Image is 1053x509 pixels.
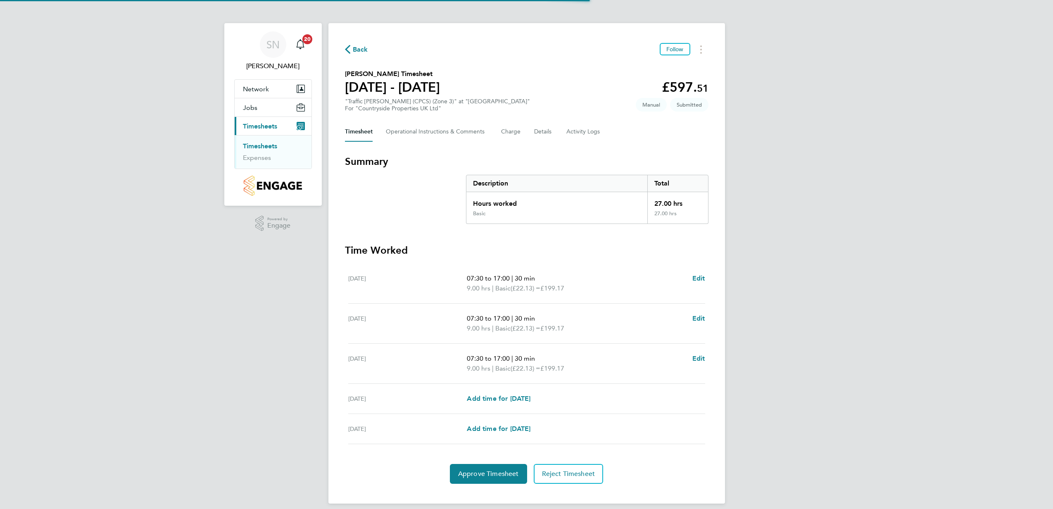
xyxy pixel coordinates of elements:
span: 30 min [515,354,535,362]
div: For "Countryside Properties UK Ltd" [345,105,530,112]
a: Add time for [DATE] [467,394,530,404]
img: countryside-properties-logo-retina.png [244,176,302,196]
span: (£22.13) = [511,284,540,292]
button: Timesheets Menu [694,43,708,56]
span: Basic [495,323,511,333]
a: Timesheets [243,142,277,150]
span: 30 min [515,274,535,282]
h3: Time Worked [345,244,708,257]
button: Network [235,80,311,98]
div: [DATE] [348,314,467,333]
button: Approve Timesheet [450,464,527,484]
span: Add time for [DATE] [467,425,530,433]
button: Activity Logs [566,122,601,142]
span: Back [353,45,368,55]
span: Engage [267,222,290,229]
a: SN[PERSON_NAME] [234,31,312,71]
span: 20 [302,34,312,44]
h2: [PERSON_NAME] Timesheet [345,69,440,79]
a: 20 [292,31,309,58]
button: Timesheets [235,117,311,135]
span: | [492,364,494,372]
span: 9.00 hrs [467,284,490,292]
a: Edit [692,314,705,323]
span: | [511,274,513,282]
span: | [492,324,494,332]
h1: [DATE] - [DATE] [345,79,440,95]
h3: Summary [345,155,708,168]
span: 9.00 hrs [467,324,490,332]
div: Basic [473,210,485,217]
span: Add time for [DATE] [467,395,530,402]
span: 07:30 to 17:00 [467,354,510,362]
div: [DATE] [348,274,467,293]
span: Edit [692,354,705,362]
span: Approve Timesheet [458,470,519,478]
span: (£22.13) = [511,324,540,332]
div: [DATE] [348,424,467,434]
span: Follow [666,45,684,53]
span: 30 min [515,314,535,322]
span: Network [243,85,269,93]
span: Reject Timesheet [542,470,595,478]
nav: Main navigation [224,23,322,206]
button: Timesheet [345,122,373,142]
span: (£22.13) = [511,364,540,372]
a: Add time for [DATE] [467,424,530,434]
span: This timesheet is Submitted. [670,98,708,112]
span: £199.17 [540,324,564,332]
div: Description [466,175,648,192]
app-decimal: £597. [662,79,708,95]
a: Powered byEngage [255,216,290,231]
span: 07:30 to 17:00 [467,314,510,322]
span: Timesheets [243,122,277,130]
span: Edit [692,314,705,322]
span: This timesheet was manually created. [636,98,667,112]
span: | [492,284,494,292]
div: Summary [466,175,708,224]
a: Edit [692,354,705,364]
span: Stephen Nottage [234,61,312,71]
span: Jobs [243,104,257,112]
span: £199.17 [540,284,564,292]
div: [DATE] [348,394,467,404]
span: Basic [495,364,511,373]
section: Timesheet [345,155,708,484]
span: £199.17 [540,364,564,372]
span: 9.00 hrs [467,364,490,372]
div: 27.00 hrs [647,210,708,224]
button: Operational Instructions & Comments [386,122,488,142]
div: [DATE] [348,354,467,373]
button: Jobs [235,98,311,117]
span: Powered by [267,216,290,223]
div: Timesheets [235,135,311,169]
span: Basic [495,283,511,293]
button: Reject Timesheet [534,464,604,484]
button: Follow [660,43,690,55]
a: Go to home page [234,176,312,196]
div: 27.00 hrs [647,192,708,210]
span: | [511,314,513,322]
div: Hours worked [466,192,648,210]
button: Details [534,122,553,142]
span: SN [266,39,280,50]
span: | [511,354,513,362]
button: Charge [501,122,521,142]
span: 07:30 to 17:00 [467,274,510,282]
div: "Traffic [PERSON_NAME] (CPCS) (Zone 3)" at "[GEOGRAPHIC_DATA]" [345,98,530,112]
span: 51 [697,82,708,94]
button: Back [345,44,368,55]
span: Edit [692,274,705,282]
a: Edit [692,274,705,283]
div: Total [647,175,708,192]
a: Expenses [243,154,271,162]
